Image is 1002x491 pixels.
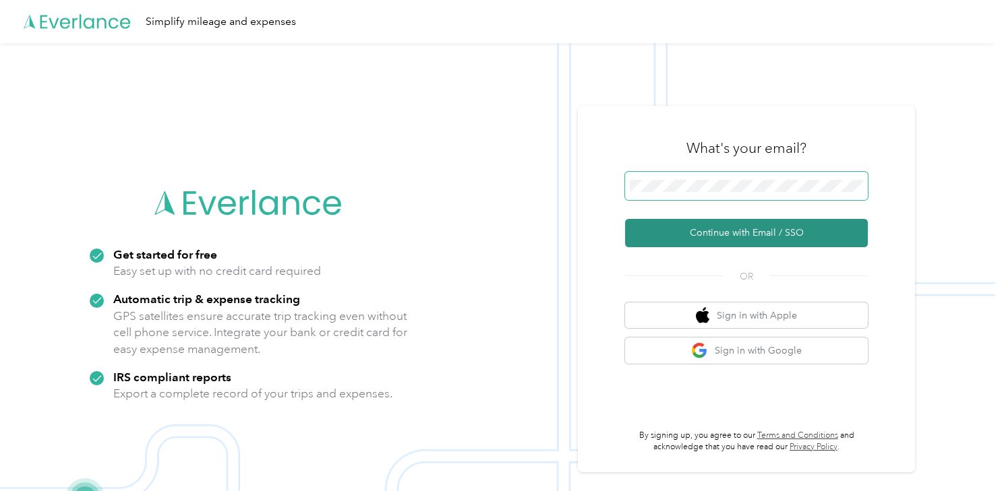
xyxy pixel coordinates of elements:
p: GPS satellites ensure accurate trip tracking even without cell phone service. Integrate your bank... [113,308,408,358]
p: By signing up, you agree to our and acknowledge that you have read our . [625,430,868,453]
img: apple logo [696,307,709,324]
strong: IRS compliant reports [113,370,231,384]
a: Privacy Policy [790,442,837,452]
a: Terms and Conditions [757,430,838,440]
div: Simplify mileage and expenses [146,13,296,30]
p: Easy set up with no credit card required [113,263,321,280]
button: apple logoSign in with Apple [625,302,868,329]
button: google logoSign in with Google [625,337,868,364]
span: OR [723,269,770,284]
img: google logo [691,342,708,359]
strong: Get started for free [113,247,217,261]
strong: Automatic trip & expense tracking [113,292,300,306]
h3: What's your email? [686,139,806,158]
button: Continue with Email / SSO [625,219,868,247]
p: Export a complete record of your trips and expenses. [113,385,392,402]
